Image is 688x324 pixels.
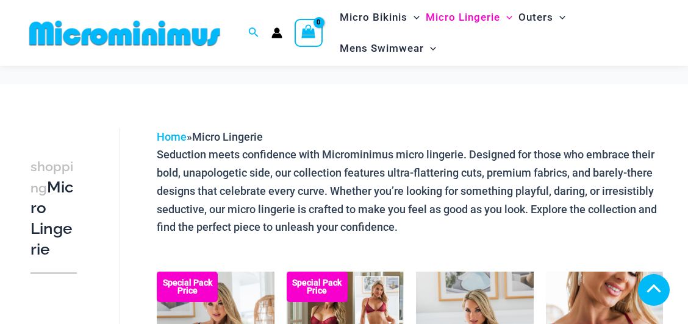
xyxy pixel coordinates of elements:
span: Menu Toggle [424,33,436,64]
span: Menu Toggle [553,2,565,33]
b: Special Pack Price [157,279,218,295]
span: » [157,130,263,143]
a: Search icon link [248,26,259,41]
span: Menu Toggle [407,2,420,33]
a: Home [157,130,187,143]
span: Micro Lingerie [192,130,263,143]
span: Menu Toggle [500,2,512,33]
span: Mens Swimwear [340,33,424,64]
a: Account icon link [271,27,282,38]
span: Micro Bikinis [340,2,407,33]
span: shopping [30,159,73,195]
span: Outers [518,2,553,33]
h3: Micro Lingerie [30,156,77,260]
b: Special Pack Price [287,279,348,295]
a: Mens SwimwearMenu ToggleMenu Toggle [337,33,439,64]
p: Seduction meets confidence with Microminimus micro lingerie. Designed for those who embrace their... [157,146,663,236]
a: OutersMenu ToggleMenu Toggle [515,2,568,33]
img: MM SHOP LOGO FLAT [24,19,225,47]
span: Micro Lingerie [426,2,500,33]
a: View Shopping Cart, empty [295,19,323,47]
a: Micro BikinisMenu ToggleMenu Toggle [337,2,423,33]
a: Micro LingerieMenu ToggleMenu Toggle [423,2,515,33]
